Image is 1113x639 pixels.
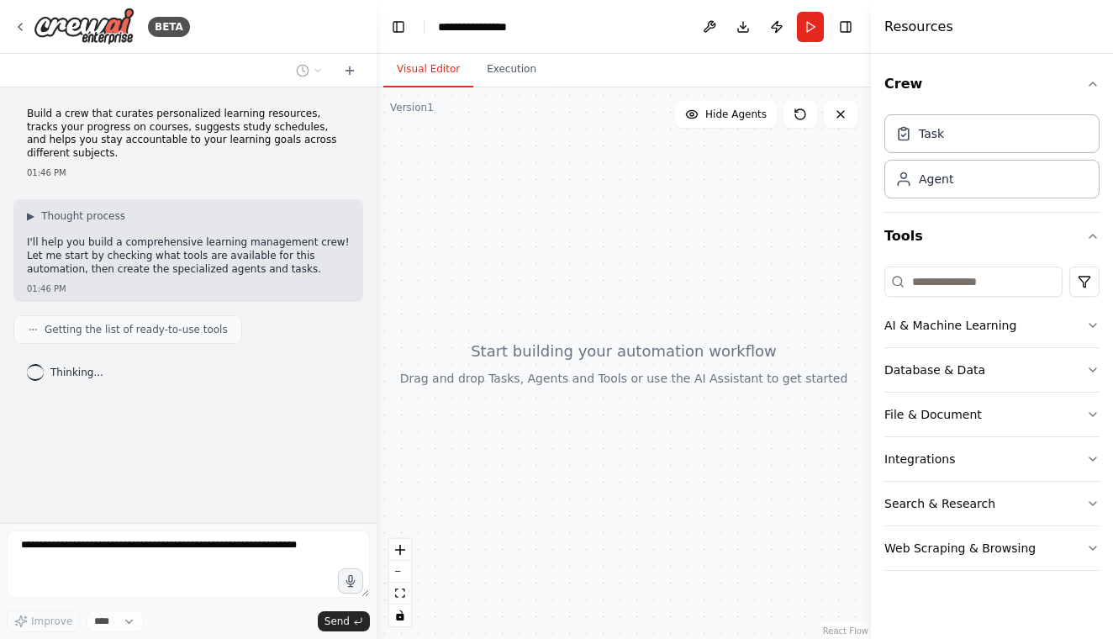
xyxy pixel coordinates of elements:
div: Database & Data [884,362,985,378]
div: Crew [884,108,1100,212]
p: I'll help you build a comprehensive learning management crew! Let me start by checking what tools... [27,236,350,276]
span: ▶ [27,209,34,223]
div: Tools [884,260,1100,584]
button: Integrations [884,437,1100,481]
span: Hide Agents [705,108,767,121]
button: Web Scraping & Browsing [884,526,1100,570]
span: Improve [31,615,72,628]
div: Task [919,125,944,142]
div: 01:46 PM [27,283,350,295]
div: Version 1 [390,101,434,114]
button: zoom in [389,539,411,561]
div: Integrations [884,451,955,467]
button: Tools [884,213,1100,260]
button: Improve [7,610,80,632]
button: Start a new chat [336,61,363,81]
button: File & Document [884,393,1100,436]
span: Getting the list of ready-to-use tools [45,323,228,336]
img: Logo [34,8,135,45]
button: Database & Data [884,348,1100,392]
div: Web Scraping & Browsing [884,540,1036,557]
span: Thinking... [50,366,103,379]
button: Hide Agents [675,101,777,128]
button: Hide left sidebar [387,15,410,39]
div: AI & Machine Learning [884,317,1016,334]
div: BETA [148,17,190,37]
button: Click to speak your automation idea [338,568,363,594]
div: React Flow controls [389,539,411,626]
button: ▶Thought process [27,209,125,223]
h4: Resources [884,17,953,37]
button: Hide right sidebar [834,15,857,39]
button: Switch to previous chat [289,61,330,81]
button: Search & Research [884,482,1100,525]
button: Visual Editor [383,52,473,87]
span: Thought process [41,209,125,223]
div: Search & Research [884,495,995,512]
button: AI & Machine Learning [884,304,1100,347]
button: Send [318,611,370,631]
button: toggle interactivity [389,605,411,626]
button: zoom out [389,561,411,583]
a: React Flow attribution [823,626,868,636]
button: fit view [389,583,411,605]
div: 01:46 PM [27,166,350,179]
nav: breadcrumb [438,18,525,35]
p: Build a crew that curates personalized learning resources, tracks your progress on courses, sugge... [27,108,350,160]
div: File & Document [884,406,982,423]
button: Execution [473,52,550,87]
div: Agent [919,171,953,187]
button: Crew [884,61,1100,108]
span: Send [324,615,350,628]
